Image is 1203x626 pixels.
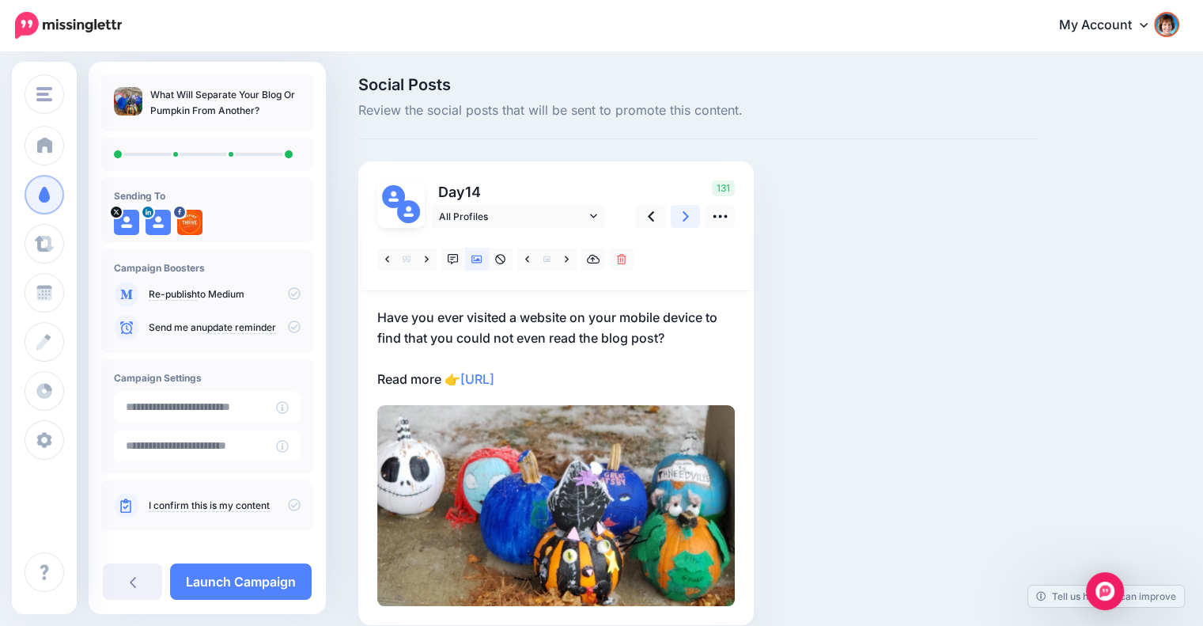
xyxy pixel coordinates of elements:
[36,87,52,101] img: menu.png
[377,405,735,606] img: ac186dece00cf71ca855f413bbda2a55.jpg
[146,210,171,235] img: user_default_image.png
[202,321,276,334] a: update reminder
[712,180,735,196] span: 131
[382,185,405,208] img: user_default_image.png
[149,499,270,512] a: I confirm this is my content
[358,101,1038,121] span: Review the social posts that will be sent to promote this content.
[114,372,301,384] h4: Campaign Settings
[114,190,301,202] h4: Sending To
[150,87,301,119] p: What Will Separate Your Blog Or Pumpkin From Another?
[149,288,197,301] a: Re-publish
[114,262,301,274] h4: Campaign Boosters
[465,184,481,200] span: 14
[177,210,202,235] img: 557534751_1459386819529835_7437680802061415962_n-bsa155164.jpg
[1028,586,1184,607] a: Tell us how we can improve
[431,205,605,228] a: All Profiles
[1086,572,1124,610] div: Open Intercom Messenger
[460,371,494,387] a: [URL]
[1043,6,1179,45] a: My Account
[15,12,122,39] img: Missinglettr
[358,77,1038,93] span: Social Posts
[149,287,301,302] p: to Medium
[149,321,301,335] p: Send me an
[377,307,735,389] p: Have you ever visited a website on your mobile device to find that you could not even read the bl...
[439,208,586,225] span: All Profiles
[397,200,420,223] img: user_default_image.png
[431,180,607,203] p: Day
[114,87,142,116] img: ac186dece00cf71ca855f413bbda2a55_thumb.jpg
[114,210,139,235] img: user_default_image.png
